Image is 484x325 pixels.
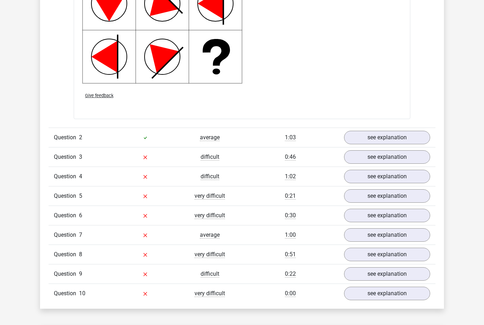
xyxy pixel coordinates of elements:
[285,192,296,200] span: 0:21
[195,192,225,200] span: very difficult
[285,212,296,219] span: 0:30
[79,231,82,238] span: 7
[195,290,225,297] span: very difficult
[344,150,430,164] a: see explanation
[79,212,82,219] span: 6
[54,153,79,161] span: Question
[344,209,430,222] a: see explanation
[79,251,82,258] span: 8
[54,133,79,142] span: Question
[79,192,82,199] span: 5
[54,250,79,259] span: Question
[79,173,82,180] span: 4
[54,231,79,239] span: Question
[79,153,82,160] span: 3
[54,192,79,200] span: Question
[79,290,85,297] span: 10
[79,134,82,141] span: 2
[285,231,296,239] span: 1:00
[195,251,225,258] span: very difficult
[344,248,430,261] a: see explanation
[54,270,79,278] span: Question
[54,172,79,181] span: Question
[344,267,430,281] a: see explanation
[285,153,296,161] span: 0:46
[285,134,296,141] span: 1:03
[344,170,430,183] a: see explanation
[200,134,220,141] span: average
[85,93,113,98] span: Give feedback
[285,173,296,180] span: 1:02
[285,251,296,258] span: 0:51
[344,131,430,144] a: see explanation
[54,211,79,220] span: Question
[201,173,219,180] span: difficult
[54,289,79,298] span: Question
[79,270,82,277] span: 9
[344,189,430,203] a: see explanation
[344,228,430,242] a: see explanation
[285,290,296,297] span: 0:00
[344,287,430,300] a: see explanation
[201,153,219,161] span: difficult
[200,231,220,239] span: average
[285,270,296,278] span: 0:22
[195,212,225,219] span: very difficult
[201,270,219,278] span: difficult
